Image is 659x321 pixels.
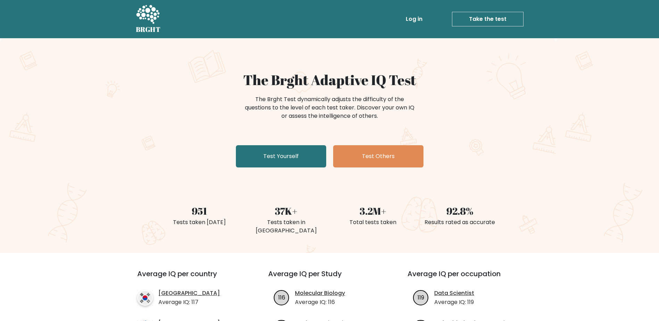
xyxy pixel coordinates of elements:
[334,218,412,227] div: Total tests taken
[434,289,474,297] a: Data Scientist
[268,270,391,286] h3: Average IQ per Study
[236,145,326,167] a: Test Yourself
[333,145,423,167] a: Test Others
[418,293,424,301] text: 119
[247,204,326,218] div: 37K+
[137,290,153,306] img: country
[421,218,499,227] div: Results rated as accurate
[295,289,345,297] a: Molecular Biology
[295,298,345,306] p: Average IQ: 116
[403,12,425,26] a: Log in
[158,289,220,297] a: [GEOGRAPHIC_DATA]
[136,25,161,34] h5: BRGHT
[158,298,220,306] p: Average IQ: 117
[160,204,239,218] div: 951
[452,12,524,26] a: Take the test
[407,270,530,286] h3: Average IQ per occupation
[278,293,285,301] text: 116
[160,218,239,227] div: Tests taken [DATE]
[247,218,326,235] div: Tests taken in [GEOGRAPHIC_DATA]
[160,72,499,88] h1: The Brght Adaptive IQ Test
[243,95,417,120] div: The Brght Test dynamically adjusts the difficulty of the questions to the level of each test take...
[334,204,412,218] div: 3.2M+
[434,298,474,306] p: Average IQ: 119
[421,204,499,218] div: 92.8%
[137,270,243,286] h3: Average IQ per country
[136,3,161,35] a: BRGHT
